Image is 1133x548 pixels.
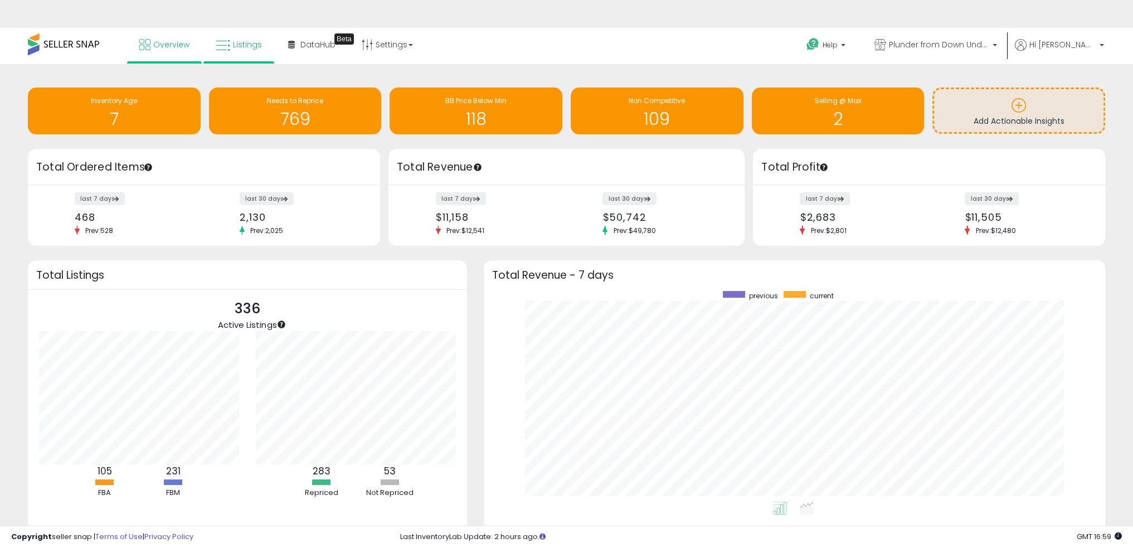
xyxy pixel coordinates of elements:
[11,531,52,542] strong: Copyright
[974,115,1064,127] span: Add Actionable Insights
[384,464,396,478] b: 53
[36,271,459,279] h3: Total Listings
[98,464,112,478] b: 105
[144,531,193,542] a: Privacy Policy
[757,110,919,128] h1: 2
[288,488,355,498] div: Repriced
[75,211,196,223] div: 468
[866,28,1005,64] a: Plunder from Down Under Shop
[95,531,143,542] a: Terms of Use
[166,464,181,478] b: 231
[823,40,838,50] span: Help
[397,159,736,175] h3: Total Revenue
[33,110,195,128] h1: 7
[889,39,989,50] span: Plunder from Down Under Shop
[473,162,483,172] div: Tooltip anchor
[607,226,661,235] span: Prev: $49,780
[602,192,657,205] label: last 30 days
[752,88,925,134] a: Selling @ Max 2
[11,532,193,542] div: seller snap | |
[970,226,1021,235] span: Prev: $12,480
[140,488,207,498] div: FBM
[629,96,685,105] span: Non Competitive
[814,96,861,105] span: Selling @ Max
[215,110,376,128] h1: 769
[436,192,486,205] label: last 7 days
[576,110,738,128] h1: 109
[806,37,820,51] i: Get Help
[934,89,1103,132] a: Add Actionable Insights
[209,88,382,134] a: Needs to Reprice 769
[441,226,490,235] span: Prev: $12,541
[240,211,361,223] div: 2,130
[300,39,335,50] span: DataHub
[810,291,834,300] span: current
[965,192,1019,205] label: last 30 days
[819,162,829,172] div: Tooltip anchor
[805,226,852,235] span: Prev: $2,801
[353,28,421,61] a: Settings
[357,488,424,498] div: Not Repriced
[1015,39,1104,64] a: Hi [PERSON_NAME]
[218,319,276,331] span: Active Listings
[1029,39,1096,50] span: Hi [PERSON_NAME]
[71,488,138,498] div: FBA
[334,33,354,45] div: Tooltip anchor
[436,211,558,223] div: $11,158
[400,532,1122,542] div: Last InventoryLab Update: 2 hours ago.
[28,88,201,134] a: Inventory Age 7
[761,159,1097,175] h3: Total Profit
[143,162,153,172] div: Tooltip anchor
[267,96,323,105] span: Needs to Reprice
[800,192,850,205] label: last 7 days
[965,211,1086,223] div: $11,505
[36,159,372,175] h3: Total Ordered Items
[280,28,344,61] a: DataHub
[207,28,270,61] a: Listings
[571,88,743,134] a: Non Competitive 109
[602,211,725,223] div: $50,742
[749,291,778,300] span: previous
[539,533,546,540] i: Click here to read more about un-synced listings.
[445,96,507,105] span: BB Price Below Min
[80,226,119,235] span: Prev: 528
[800,211,921,223] div: $2,683
[91,96,137,105] span: Inventory Age
[218,298,276,319] p: 336
[233,39,262,50] span: Listings
[75,192,125,205] label: last 7 days
[313,464,330,478] b: 283
[798,29,857,64] a: Help
[245,226,289,235] span: Prev: 2,025
[1077,531,1122,542] span: 2025-09-12 16:59 GMT
[395,110,557,128] h1: 118
[131,28,198,61] a: Overview
[276,319,286,329] div: Tooltip anchor
[153,39,189,50] span: Overview
[240,192,294,205] label: last 30 days
[492,271,1097,279] h3: Total Revenue - 7 days
[390,88,562,134] a: BB Price Below Min 118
